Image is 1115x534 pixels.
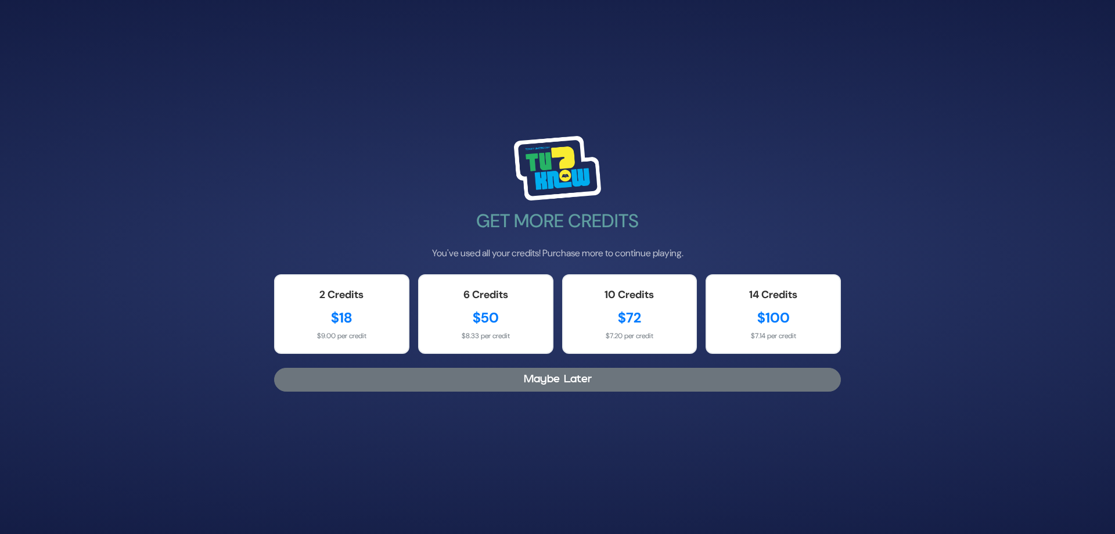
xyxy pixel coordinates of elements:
p: You've used all your credits! Purchase more to continue playing. [274,246,841,260]
div: 10 Credits [575,287,685,303]
div: 6 Credits [431,287,541,303]
div: $9.00 per credit [287,331,397,341]
div: $18 [287,307,397,328]
div: $50 [431,307,541,328]
div: $7.14 per credit [718,331,828,341]
div: $100 [718,307,828,328]
div: $7.20 per credit [575,331,685,341]
div: $8.33 per credit [431,331,541,341]
h2: Get More Credits [274,210,841,232]
button: Maybe Later [274,368,841,392]
div: 14 Credits [718,287,828,303]
img: Tournament Logo [514,136,601,201]
div: 2 Credits [287,287,397,303]
div: $72 [575,307,685,328]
